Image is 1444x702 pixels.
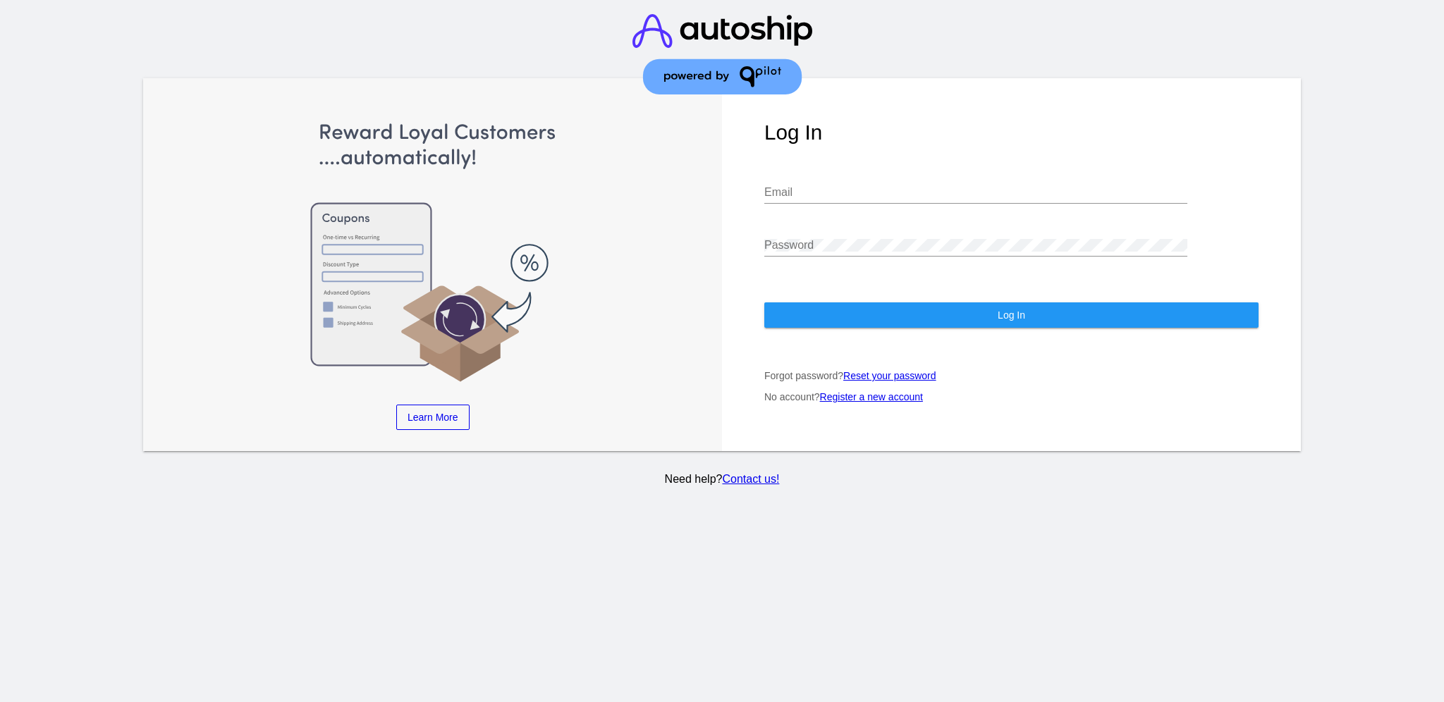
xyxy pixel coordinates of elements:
h1: Log In [764,121,1259,144]
a: Contact us! [722,473,779,485]
p: Forgot password? [764,370,1259,381]
span: Log In [998,309,1025,321]
p: Need help? [140,473,1304,486]
img: Apply Coupons Automatically to Scheduled Orders with QPilot [185,121,680,384]
p: No account? [764,391,1259,402]
button: Log In [764,302,1259,328]
a: Reset your password [843,370,936,381]
span: Learn More [408,412,458,423]
a: Learn More [396,405,470,430]
input: Email [764,186,1187,199]
a: Register a new account [820,391,923,402]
